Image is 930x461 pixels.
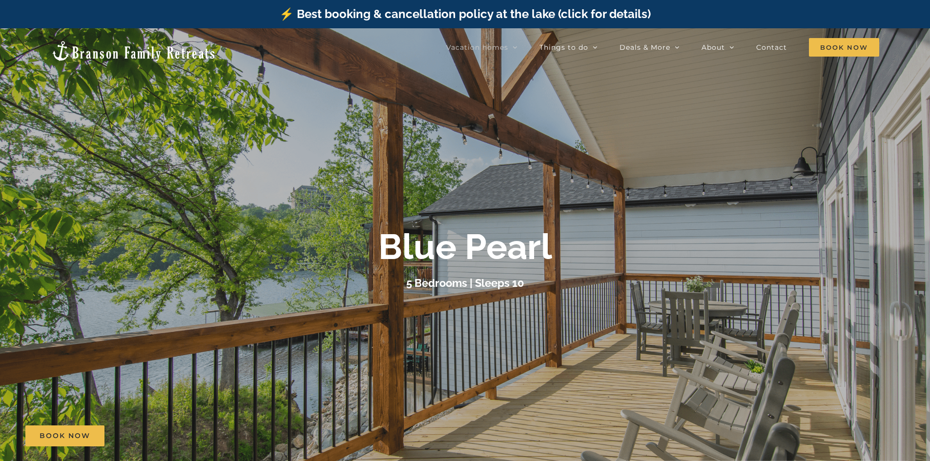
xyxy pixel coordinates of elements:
span: Deals & More [620,44,670,51]
h3: 5 Bedrooms | Sleeps 10 [406,277,524,289]
a: Deals & More [620,38,680,57]
a: Book Now [25,425,104,446]
span: Contact [756,44,787,51]
a: Contact [756,38,787,57]
nav: Main Menu [446,38,879,57]
span: About [702,44,725,51]
span: Book Now [809,38,879,57]
span: Book Now [40,432,90,440]
span: Vacation homes [446,44,508,51]
a: Vacation homes [446,38,517,57]
a: ⚡️ Best booking & cancellation policy at the lake (click for details) [279,7,651,21]
a: About [702,38,734,57]
span: Things to do [539,44,588,51]
b: Blue Pearl [378,226,552,267]
img: Branson Family Retreats Logo [51,40,216,62]
a: Things to do [539,38,598,57]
